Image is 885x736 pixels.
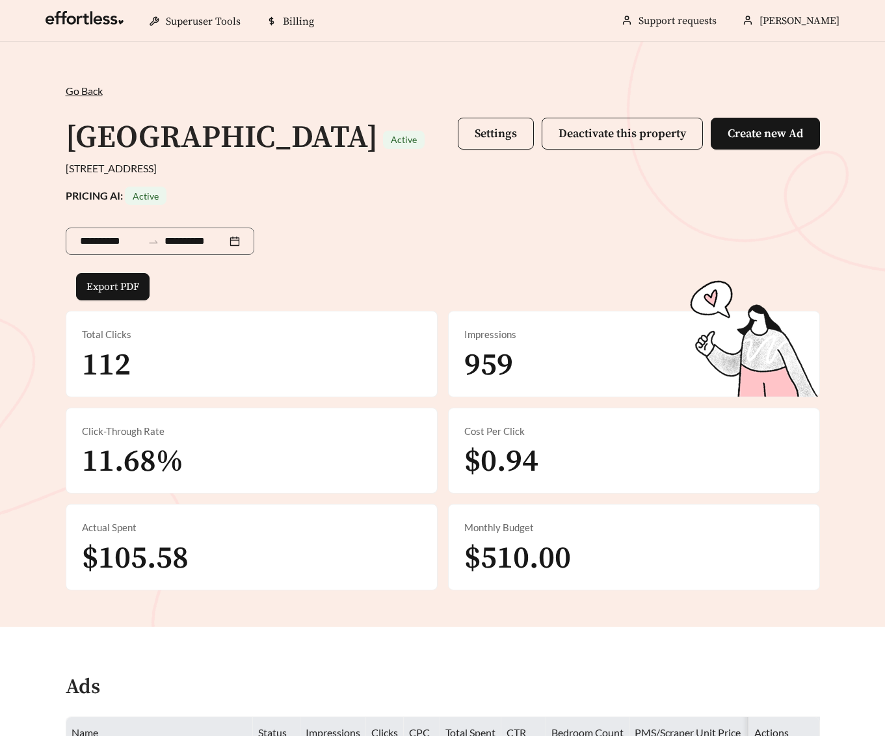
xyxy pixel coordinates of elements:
[475,126,517,141] span: Settings
[82,424,421,439] div: Click-Through Rate
[464,539,571,578] span: $510.00
[464,520,804,535] div: Monthly Budget
[133,191,159,202] span: Active
[86,279,139,295] span: Export PDF
[760,14,839,27] span: [PERSON_NAME]
[82,442,183,481] span: 11.68%
[66,118,378,157] h1: [GEOGRAPHIC_DATA]
[542,118,703,150] button: Deactivate this property
[391,134,417,145] span: Active
[728,126,803,141] span: Create new Ad
[66,676,100,699] h4: Ads
[283,15,314,28] span: Billing
[711,118,820,150] button: Create new Ad
[464,442,538,481] span: $0.94
[559,126,686,141] span: Deactivate this property
[82,520,421,535] div: Actual Spent
[66,85,103,97] span: Go Back
[66,161,820,176] div: [STREET_ADDRESS]
[148,236,159,248] span: swap-right
[464,424,804,439] div: Cost Per Click
[66,189,166,202] strong: PRICING AI:
[166,15,241,28] span: Superuser Tools
[82,327,421,342] div: Total Clicks
[148,235,159,247] span: to
[82,539,189,578] span: $105.58
[639,14,717,27] a: Support requests
[458,118,534,150] button: Settings
[464,327,804,342] div: Impressions
[76,273,150,300] button: Export PDF
[464,346,513,385] span: 959
[82,346,131,385] span: 112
